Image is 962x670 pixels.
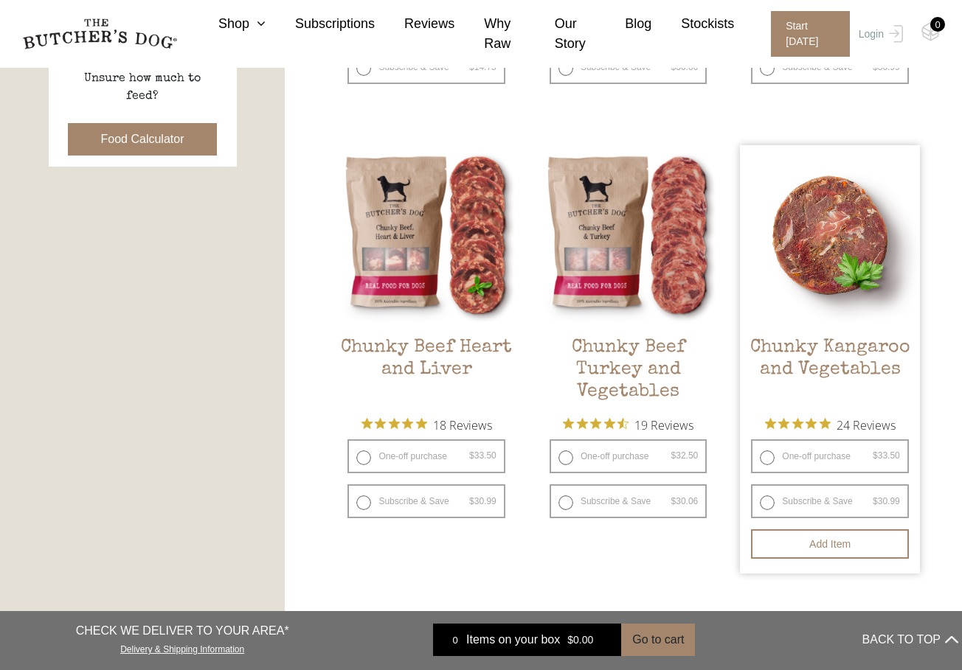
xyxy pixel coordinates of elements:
[539,337,718,406] h2: Chunky Beef Turkey and Vegetables
[469,450,496,461] bdi: 33.50
[873,496,878,506] span: $
[68,123,218,156] button: Food Calculator
[563,413,693,436] button: Rated 4.7 out of 5 stars from 19 reviews. Jump to reviews.
[873,450,878,461] span: $
[433,624,621,656] a: 0 Items on your box $0.00
[361,413,492,436] button: Rated 4.9 out of 5 stars from 18 reviews. Jump to reviews.
[444,632,466,647] div: 0
[621,624,695,656] button: Go to cart
[266,14,375,34] a: Subscriptions
[740,145,919,405] a: Chunky Kangaroo and Vegetables
[375,14,454,34] a: Reviews
[671,450,699,461] bdi: 32.50
[120,641,244,655] a: Delivery & Shipping Information
[525,14,596,54] a: Our Story
[189,14,266,34] a: Shop
[756,11,854,57] a: Start [DATE]
[347,439,505,473] label: One-off purchase
[862,622,958,657] button: BACK TO TOP
[567,634,593,646] bdi: 0.00
[454,14,525,54] a: Why Raw
[837,413,896,436] span: 24 Reviews
[433,413,492,436] span: 18 Reviews
[469,496,474,506] span: $
[634,413,693,436] span: 19 Reviews
[671,496,676,506] span: $
[651,14,734,34] a: Stockists
[873,496,900,506] bdi: 30.99
[595,14,651,34] a: Blog
[336,337,516,406] h2: Chunky Beef Heart and Liver
[336,145,516,405] a: Chunky Beef Heart and LiverChunky Beef Heart and Liver
[469,450,474,461] span: $
[469,496,496,506] bdi: 30.99
[751,439,908,473] label: One-off purchase
[873,450,900,461] bdi: 33.50
[751,484,908,518] label: Subscribe & Save
[539,145,718,324] img: Chunky Beef Turkey and Vegetables
[539,145,718,405] a: Chunky Beef Turkey and VegetablesChunky Beef Turkey and Vegetables
[336,145,516,324] img: Chunky Beef Heart and Liver
[550,439,707,473] label: One-off purchase
[567,634,573,646] span: $
[69,70,216,105] p: Unsure how much to feed?
[921,22,940,41] img: TBD_Cart-Empty.png
[550,484,707,518] label: Subscribe & Save
[76,622,289,640] p: CHECK WE DELIVER TO YOUR AREA*
[671,496,699,506] bdi: 30.06
[347,484,505,518] label: Subscribe & Save
[671,450,676,461] span: $
[751,529,908,559] button: Add item
[466,631,560,649] span: Items on your box
[740,337,919,406] h2: Chunky Kangaroo and Vegetables
[855,11,903,57] a: Login
[765,413,896,436] button: Rated 4.8 out of 5 stars from 24 reviews. Jump to reviews.
[930,17,945,32] div: 0
[771,11,849,57] span: Start [DATE]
